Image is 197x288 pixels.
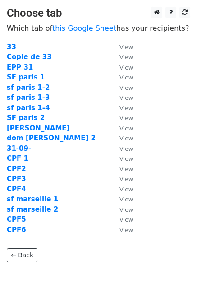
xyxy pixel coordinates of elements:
h3: Choose tab [7,7,190,20]
small: View [119,115,133,121]
a: sf paris 1-4 [7,104,50,112]
small: View [119,105,133,111]
a: Copie de 33 [7,53,52,61]
small: View [119,227,133,233]
a: sf marseille 2 [7,205,58,214]
a: View [110,154,133,163]
a: View [110,73,133,81]
small: View [119,94,133,101]
a: View [110,175,133,183]
small: View [119,125,133,132]
a: View [110,165,133,173]
a: View [110,185,133,193]
a: CPF5 [7,215,26,223]
small: View [119,176,133,182]
a: SF paris 2 [7,114,45,122]
a: [PERSON_NAME] [7,124,69,132]
a: CPF6 [7,226,26,234]
a: View [110,124,133,132]
small: View [119,74,133,81]
a: SF paris 1 [7,73,45,81]
small: View [119,145,133,152]
small: View [119,54,133,60]
a: ← Back [7,248,37,262]
a: CPF2 [7,165,26,173]
a: View [110,43,133,51]
a: sf paris 1-3 [7,93,50,102]
a: 33 [7,43,16,51]
a: View [110,93,133,102]
a: View [110,144,133,153]
a: View [110,53,133,61]
a: 31-09- [7,144,31,153]
a: View [110,195,133,203]
a: dom [PERSON_NAME] 2 [7,134,96,142]
small: View [119,216,133,223]
small: View [119,206,133,213]
a: View [110,215,133,223]
a: CPF4 [7,185,26,193]
a: View [110,205,133,214]
a: CPF 1 [7,154,28,163]
a: sf marseille 1 [7,195,58,203]
a: View [110,84,133,92]
a: sf paris 1-2 [7,84,50,92]
a: View [110,63,133,71]
small: View [119,135,133,142]
small: View [119,64,133,71]
a: this Google Sheet [52,24,116,33]
small: View [119,44,133,51]
a: View [110,104,133,112]
small: View [119,155,133,162]
a: View [110,226,133,234]
a: EPP 31 [7,63,33,71]
p: Which tab of has your recipients? [7,23,190,33]
a: View [110,134,133,142]
a: CPF3 [7,175,26,183]
small: View [119,196,133,203]
small: View [119,84,133,91]
small: View [119,186,133,193]
small: View [119,166,133,172]
a: View [110,114,133,122]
